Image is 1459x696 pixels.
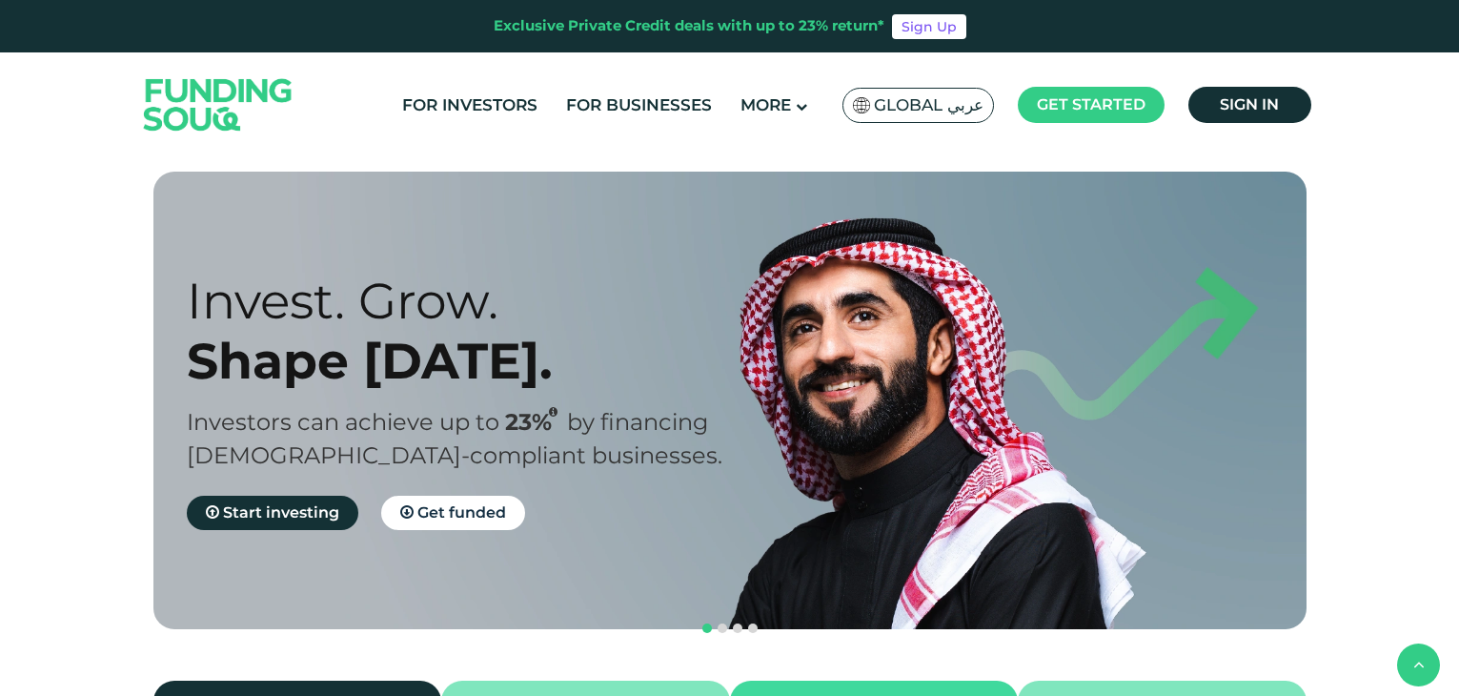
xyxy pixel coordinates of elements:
span: Start investing [223,503,339,522]
button: navigation [699,621,715,636]
button: back [1397,644,1440,686]
div: Exclusive Private Credit deals with up to 23% return* [494,15,884,37]
a: Sign Up [892,14,966,39]
a: Start investing [187,496,358,530]
span: 23% [505,408,567,436]
span: Investors can achieve up to [187,408,499,436]
a: For Investors [397,90,542,121]
button: navigation [745,621,760,636]
span: More [740,95,791,114]
i: 23% IRR (expected) ~ 15% Net yield (expected) [549,407,557,418]
span: Get started [1037,95,1145,113]
div: Shape [DATE]. [187,331,763,391]
span: Get funded [417,503,506,522]
span: Global عربي [874,94,983,116]
img: Logo [125,56,312,153]
div: Invest. Grow. [187,271,763,331]
a: For Businesses [561,90,717,121]
a: Get funded [381,496,525,530]
span: Sign in [1220,95,1279,113]
a: Sign in [1188,87,1311,123]
img: SA Flag [853,97,870,113]
button: navigation [715,621,730,636]
button: navigation [730,621,745,636]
